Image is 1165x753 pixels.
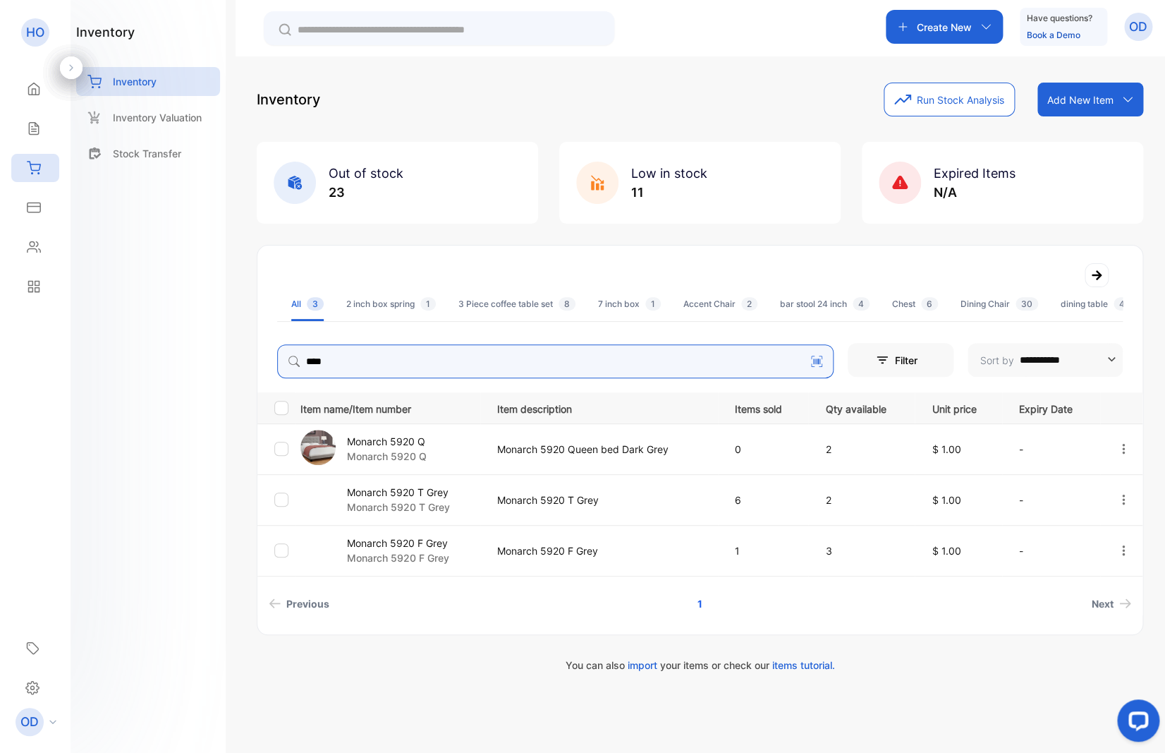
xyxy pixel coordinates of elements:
[497,543,706,558] p: Monarch 5920 F Grey
[286,596,329,611] span: Previous
[559,297,575,311] span: 8
[300,481,336,516] img: item
[960,298,1038,311] div: Dining Chair
[735,442,796,457] p: 0
[932,494,960,506] span: $ 1.00
[932,399,990,416] p: Unit price
[598,298,661,311] div: 7 inch box
[980,353,1014,368] p: Sort by
[1019,442,1088,457] p: -
[932,443,960,455] span: $ 1.00
[934,166,1015,181] span: Expired Items
[497,442,706,457] p: Monarch 5920 Queen bed Dark Grey
[1019,493,1088,507] p: -
[20,713,39,731] p: OD
[1124,10,1152,44] button: OD
[1061,298,1130,311] div: dining table
[1027,11,1092,25] p: Have questions?
[853,297,870,311] span: 4
[1129,18,1147,36] p: OD
[735,543,796,558] p: 1
[1027,30,1080,40] a: Book a Demo
[771,659,834,671] span: items tutorial.
[1086,591,1137,617] a: Next page
[1019,543,1088,558] p: -
[300,399,480,416] p: Item name/Item number
[291,298,324,311] div: All
[645,297,661,311] span: 1
[934,183,1015,202] p: N/A
[113,146,181,161] p: Stock Transfer
[780,298,870,311] div: bar stool 24 inch
[420,297,436,311] span: 1
[76,23,135,42] h1: inventory
[76,139,220,168] a: Stock Transfer
[681,591,719,617] a: Page 1 is your current page
[825,543,903,558] p: 3
[968,343,1123,377] button: Sort by
[917,20,972,35] p: Create New
[886,10,1003,44] button: Create New
[113,74,157,89] p: Inventory
[263,591,335,617] a: Previous page
[497,399,706,416] p: Item description
[631,166,707,181] span: Low in stock
[347,536,449,550] p: Monarch 5920 F Grey
[26,23,44,42] p: HO
[1114,297,1130,311] span: 4
[1092,596,1114,611] span: Next
[347,434,427,449] p: Monarch 5920 Q
[921,297,938,311] span: 6
[884,83,1015,116] button: Run Stock Analysis
[257,591,1142,617] ul: Pagination
[307,297,324,311] span: 3
[825,493,903,507] p: 2
[892,298,938,311] div: Chest
[1106,694,1165,753] iframe: LiveChat chat widget
[1047,92,1114,107] p: Add New Item
[257,89,320,110] p: Inventory
[735,493,796,507] p: 6
[1019,399,1088,416] p: Expiry Date
[932,545,960,557] span: $ 1.00
[113,110,202,125] p: Inventory Valuation
[735,399,796,416] p: Items sold
[631,183,707,202] p: 11
[347,500,450,514] p: Monarch 5920 T Grey
[300,430,336,465] img: item
[825,399,903,416] p: Qty available
[347,449,427,464] p: Monarch 5920 Q
[76,67,220,96] a: Inventory
[825,442,903,457] p: 2
[346,298,436,311] div: 2 inch box spring
[497,493,706,507] p: Monarch 5920 T Grey
[76,103,220,132] a: Inventory Valuation
[683,298,757,311] div: Accent Chair
[257,658,1143,673] p: You can also your items or check our
[347,550,449,565] p: Monarch 5920 F Grey
[741,297,757,311] span: 2
[300,531,336,567] img: item
[329,166,403,181] span: Out of stock
[1015,297,1038,311] span: 30
[627,659,657,671] span: import
[347,485,450,500] p: Monarch 5920 T Grey
[329,183,403,202] p: 23
[458,298,575,311] div: 3 Piece coffee table set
